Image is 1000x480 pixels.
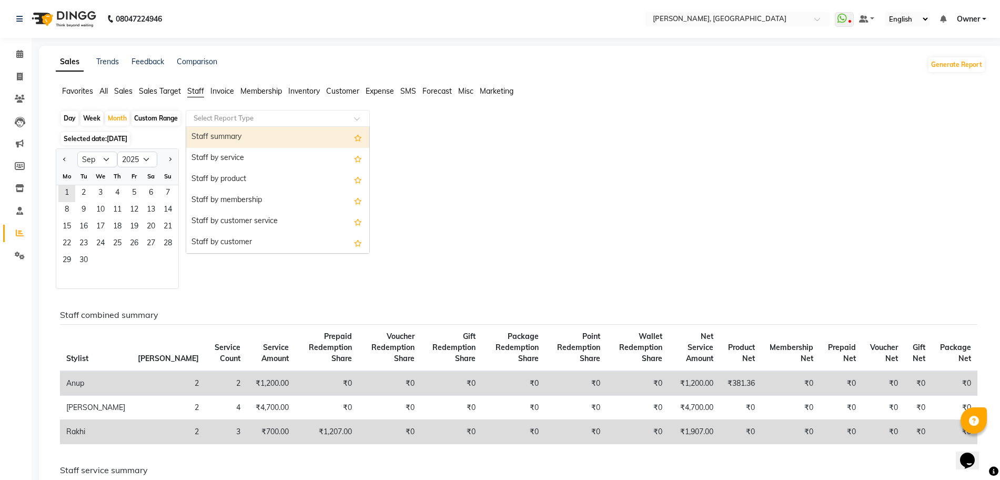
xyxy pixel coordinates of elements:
div: Staff by product [186,169,369,190]
div: Thursday, September 25, 2025 [109,236,126,253]
select: Select year [117,152,157,167]
span: Package Net [940,343,971,363]
span: Service Count [215,343,240,363]
td: ₹700.00 [247,420,296,444]
div: Tuesday, September 16, 2025 [75,219,92,236]
span: Marketing [480,86,513,96]
div: Week [80,111,103,126]
td: ₹0 [421,371,482,396]
button: Previous month [60,151,69,168]
span: 25 [109,236,126,253]
span: 17 [92,219,109,236]
div: We [92,168,109,185]
td: ₹0 [482,420,545,444]
span: Net Service Amount [686,332,713,363]
td: ₹0 [295,396,358,420]
td: ₹0 [421,396,482,420]
td: ₹1,907.00 [669,420,719,444]
td: ₹0 [820,371,862,396]
span: Prepaid Redemption Share [309,332,352,363]
div: Friday, September 26, 2025 [126,236,143,253]
span: Membership [240,86,282,96]
b: 08047224946 [116,4,162,34]
td: ₹0 [545,371,607,396]
td: ₹0 [761,420,820,444]
span: 18 [109,219,126,236]
td: 2 [132,420,205,444]
span: 14 [159,202,176,219]
span: 8 [58,202,75,219]
span: Service Amount [261,343,289,363]
div: Friday, September 19, 2025 [126,219,143,236]
div: Monday, September 8, 2025 [58,202,75,219]
div: Monday, September 29, 2025 [58,253,75,269]
td: ₹0 [862,396,905,420]
span: Gift Net [913,343,925,363]
div: Sa [143,168,159,185]
div: Saturday, September 20, 2025 [143,219,159,236]
span: Voucher Net [870,343,898,363]
span: Customer [326,86,359,96]
span: 27 [143,236,159,253]
span: Invoice [210,86,234,96]
td: ₹4,700.00 [247,396,296,420]
span: 4 [109,185,126,202]
div: Staff by service [186,148,369,169]
div: Sunday, September 7, 2025 [159,185,176,202]
span: 3 [92,185,109,202]
button: Generate Report [928,57,985,72]
div: Day [61,111,78,126]
td: ₹0 [862,371,905,396]
div: Wednesday, September 3, 2025 [92,185,109,202]
div: Wednesday, September 17, 2025 [92,219,109,236]
td: ₹0 [904,371,932,396]
span: Add this report to Favorites List [354,152,362,165]
td: ₹0 [761,371,820,396]
div: Tuesday, September 2, 2025 [75,185,92,202]
span: 22 [58,236,75,253]
div: Tuesday, September 30, 2025 [75,253,92,269]
div: Staff by membership [186,190,369,211]
span: 24 [92,236,109,253]
ng-dropdown-panel: Options list [186,126,370,254]
td: 4 [205,396,247,420]
span: SMS [400,86,416,96]
td: ₹0 [545,420,607,444]
span: 1 [58,185,75,202]
span: 29 [58,253,75,269]
td: ₹0 [862,420,905,444]
h6: Staff combined summary [60,310,977,320]
span: Owner [957,14,980,25]
div: Staff by customer service [186,211,369,232]
td: ₹0 [904,420,932,444]
span: Inventory [288,86,320,96]
span: 26 [126,236,143,253]
a: Trends [96,57,119,66]
td: 2 [132,396,205,420]
td: ₹0 [932,396,977,420]
span: 12 [126,202,143,219]
div: Mo [58,168,75,185]
div: Th [109,168,126,185]
span: 23 [75,236,92,253]
span: Expense [366,86,394,96]
div: Tuesday, September 9, 2025 [75,202,92,219]
span: Add this report to Favorites List [354,236,362,249]
td: ₹0 [820,420,862,444]
span: 16 [75,219,92,236]
span: 13 [143,202,159,219]
span: 30 [75,253,92,269]
div: Wednesday, September 24, 2025 [92,236,109,253]
span: Selected date: [61,132,130,145]
div: Monday, September 22, 2025 [58,236,75,253]
span: Add this report to Favorites List [354,131,362,144]
div: Staff by customer [186,232,369,253]
div: Saturday, September 27, 2025 [143,236,159,253]
span: Favorites [62,86,93,96]
span: Gift Redemption Share [432,332,476,363]
td: ₹0 [932,420,977,444]
td: ₹0 [607,420,669,444]
span: 28 [159,236,176,253]
span: Sales Target [139,86,181,96]
td: 2 [205,371,247,396]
